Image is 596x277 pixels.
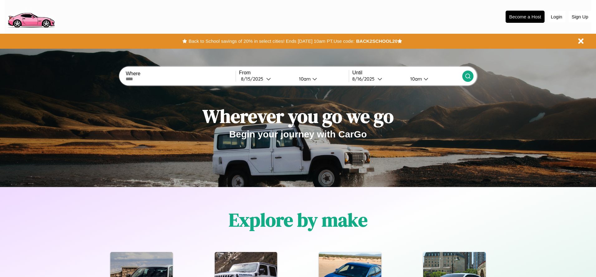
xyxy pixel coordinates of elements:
div: 10am [296,76,312,82]
div: 8 / 15 / 2025 [241,76,266,82]
button: Login [548,11,565,22]
button: 10am [405,76,462,82]
div: 8 / 16 / 2025 [352,76,377,82]
img: logo [5,3,57,29]
button: 8/15/2025 [239,76,294,82]
h1: Explore by make [229,207,368,233]
button: Become a Host [506,11,545,23]
label: From [239,70,349,76]
label: Where [126,71,235,77]
button: 10am [294,76,349,82]
button: Back to School savings of 20% in select cities! Ends [DATE] 10am PT.Use code: [187,37,356,46]
b: BACK2SCHOOL20 [356,38,397,44]
button: Sign Up [569,11,591,22]
div: 10am [407,76,424,82]
label: Until [352,70,462,76]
